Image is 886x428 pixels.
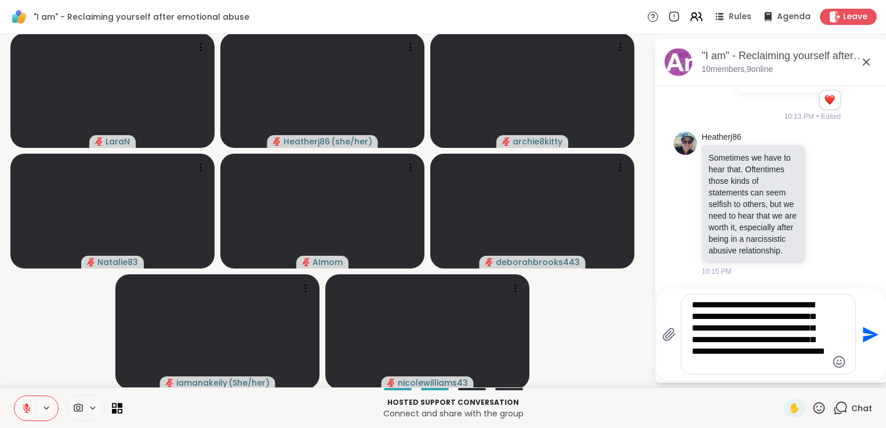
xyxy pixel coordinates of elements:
[702,132,742,143] a: Heatherj86
[302,258,310,266] span: audio-muted
[702,266,731,277] span: 10:15 PM
[9,7,29,27] img: ShareWell Logomark
[820,90,840,109] div: Reaction list
[97,256,138,268] span: Natalie83
[692,299,827,369] textarea: Type your message
[729,11,751,23] span: Rules
[823,95,836,104] button: Reactions: love
[709,152,798,256] p: Sometimes we have to hear that. Oftentimes those kinds of statements can seem selfish to others, ...
[816,111,819,122] span: •
[87,258,95,266] span: audio-muted
[664,48,692,76] img: "I am" - Reclaiming yourself after emotional abuse, Sep 07
[789,401,800,415] span: ✋
[502,137,510,146] span: audio-muted
[485,258,493,266] span: audio-muted
[702,64,773,75] p: 10 members, 9 online
[176,377,227,389] span: iamanakeily
[228,377,270,389] span: ( She/her )
[674,132,697,155] img: https://sharewell-space-live.sfo3.digitaloceanspaces.com/user-generated/47895d15-61f6-4b42-9b55-0...
[34,11,249,23] span: "I am" - Reclaiming yourself after emotional abuse
[702,49,878,63] div: "I am" - Reclaiming yourself after emotional abuse, [DATE]
[784,111,814,122] span: 10:13 PM
[851,402,872,414] span: Chat
[496,256,580,268] span: deborahbrooks443
[821,111,841,122] span: Edited
[856,321,882,347] button: Send
[129,408,777,419] p: Connect and share with the group
[166,379,174,387] span: audio-muted
[843,11,867,23] span: Leave
[284,136,330,147] span: Heatherj86
[832,355,846,369] button: Emoji picker
[777,11,811,23] span: Agenda
[95,137,103,146] span: audio-muted
[398,377,468,389] span: nicolewilliams43
[313,256,343,268] span: AImom
[106,136,130,147] span: LaraN
[387,379,395,387] span: audio-muted
[331,136,372,147] span: ( she/her )
[273,137,281,146] span: audio-muted
[513,136,562,147] span: archie8kitty
[129,397,777,408] p: Hosted support conversation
